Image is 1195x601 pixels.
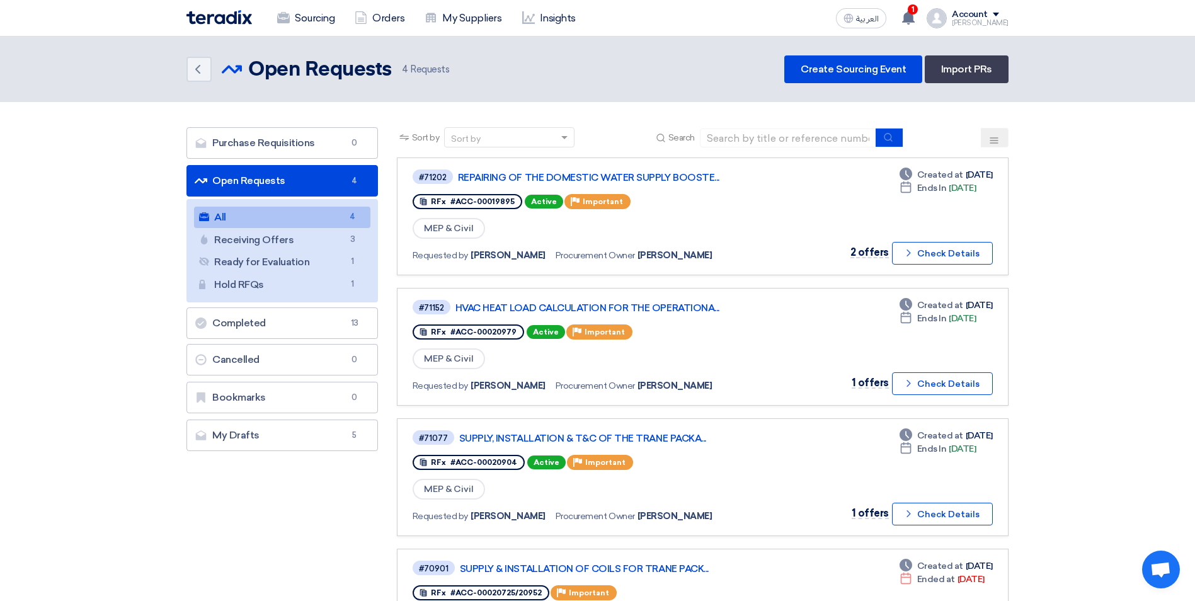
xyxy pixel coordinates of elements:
[194,274,370,295] a: Hold RFQs
[194,229,370,251] a: Receiving Offers
[347,137,362,149] span: 0
[345,278,360,291] span: 1
[345,4,415,32] a: Orders
[345,233,360,246] span: 3
[345,210,360,224] span: 4
[527,325,565,339] span: Active
[415,4,512,32] a: My Suppliers
[450,197,515,206] span: #ACC-00019895
[186,10,252,25] img: Teradix logo
[638,510,712,523] span: [PERSON_NAME]
[952,9,988,20] div: Account
[412,131,440,144] span: Sort by
[347,175,362,187] span: 4
[585,458,626,467] span: Important
[471,510,546,523] span: [PERSON_NAME]
[471,379,546,392] span: [PERSON_NAME]
[450,588,542,597] span: #ACC-00020725/20952
[419,304,444,312] div: #71152
[194,207,370,228] a: All
[917,429,963,442] span: Created at
[267,4,345,32] a: Sourcing
[186,344,378,375] a: Cancelled0
[458,172,773,183] a: REPAIRING OF THE DOMESTIC WATER SUPPLY BOOSTE...
[431,328,446,336] span: RFx
[583,197,623,206] span: Important
[900,312,976,325] div: [DATE]
[186,127,378,159] a: Purchase Requisitions0
[186,420,378,451] a: My Drafts5
[638,249,712,262] span: [PERSON_NAME]
[900,181,976,195] div: [DATE]
[460,563,775,575] a: SUPPLY & INSTALLATION OF COILS FOR TRANE PACK...
[900,442,976,455] div: [DATE]
[455,302,770,314] a: HVAC HEAT LOAD CALCULATION FOR THE OPERATIONA...
[413,510,468,523] span: Requested by
[585,328,625,336] span: Important
[450,458,517,467] span: #ACC-00020904
[194,251,370,273] a: Ready for Evaluation
[900,429,993,442] div: [DATE]
[856,14,879,23] span: العربية
[419,173,447,181] div: #71202
[927,8,947,28] img: profile_test.png
[850,246,889,258] span: 2 offers
[917,442,947,455] span: Ends In
[413,218,485,239] span: MEP & Civil
[413,379,468,392] span: Requested by
[569,588,609,597] span: Important
[556,379,635,392] span: Procurement Owner
[431,458,446,467] span: RFx
[638,379,712,392] span: [PERSON_NAME]
[347,317,362,329] span: 13
[345,255,360,268] span: 1
[700,129,876,147] input: Search by title or reference number
[836,8,886,28] button: العربية
[347,353,362,366] span: 0
[186,382,378,413] a: Bookmarks0
[784,55,922,83] a: Create Sourcing Event
[471,249,546,262] span: [PERSON_NAME]
[413,479,485,500] span: MEP & Civil
[908,4,918,14] span: 1
[451,132,481,146] div: Sort by
[900,299,993,312] div: [DATE]
[419,564,449,573] div: #70901
[917,573,955,586] span: Ended at
[347,429,362,442] span: 5
[413,348,485,369] span: MEP & Civil
[892,503,993,525] button: Check Details
[917,168,963,181] span: Created at
[556,249,635,262] span: Procurement Owner
[900,573,985,586] div: [DATE]
[431,197,446,206] span: RFx
[925,55,1009,83] a: Import PRs
[419,434,448,442] div: #71077
[413,249,468,262] span: Requested by
[431,588,446,597] span: RFx
[402,62,450,77] span: Requests
[450,328,517,336] span: #ACC-00020979
[527,455,566,469] span: Active
[512,4,586,32] a: Insights
[892,372,993,395] button: Check Details
[668,131,695,144] span: Search
[952,20,1009,26] div: [PERSON_NAME]
[917,181,947,195] span: Ends In
[917,559,963,573] span: Created at
[900,168,993,181] div: [DATE]
[1142,551,1180,588] a: Open chat
[852,507,889,519] span: 1 offers
[186,307,378,339] a: Completed13
[402,64,408,75] span: 4
[900,559,993,573] div: [DATE]
[347,391,362,404] span: 0
[186,165,378,197] a: Open Requests4
[917,312,947,325] span: Ends In
[525,195,563,209] span: Active
[917,299,963,312] span: Created at
[852,377,889,389] span: 1 offers
[556,510,635,523] span: Procurement Owner
[892,242,993,265] button: Check Details
[248,57,392,83] h2: Open Requests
